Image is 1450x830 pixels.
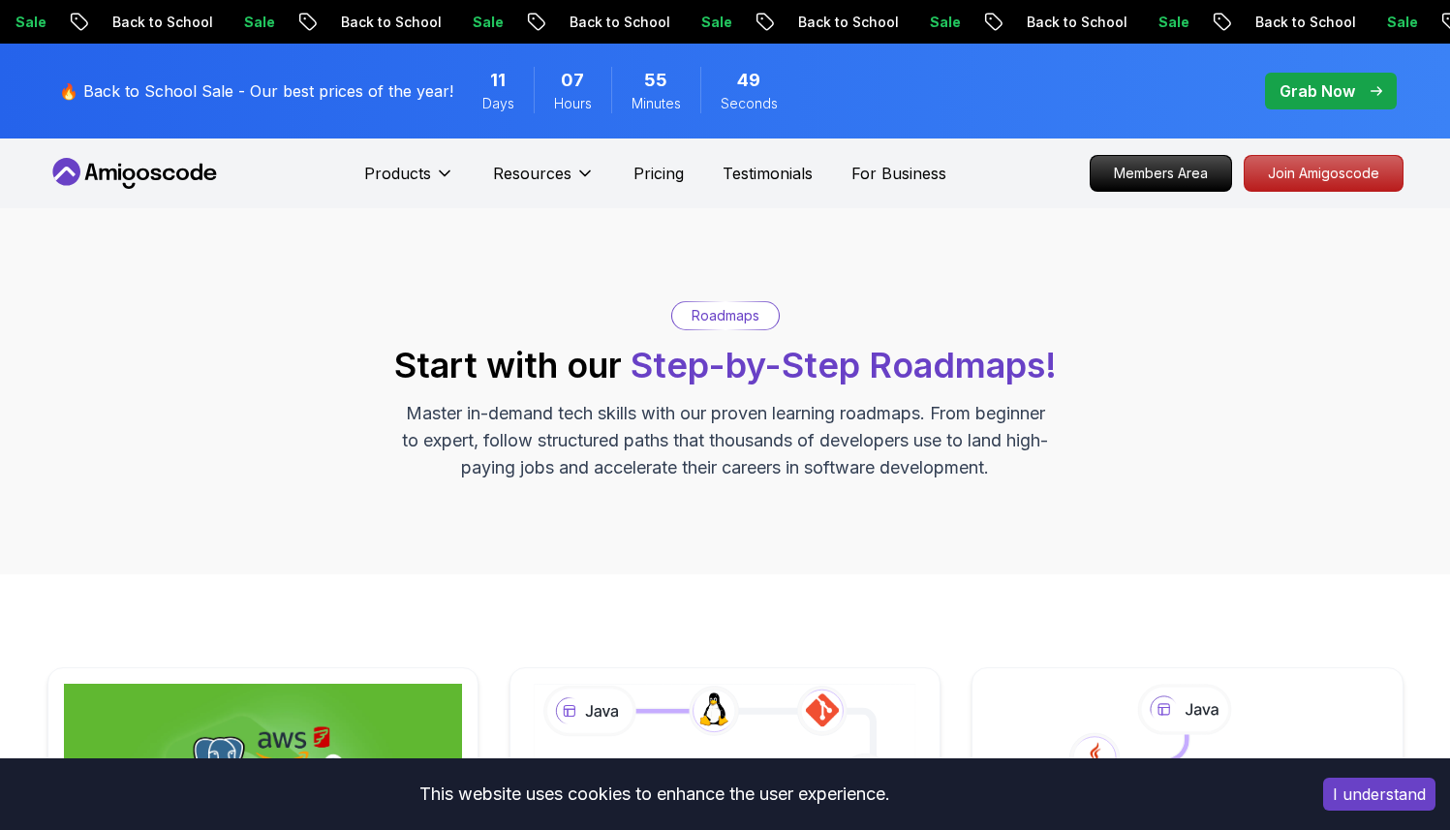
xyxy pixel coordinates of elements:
p: Back to School [1004,13,1136,32]
button: Accept cookies [1323,778,1435,811]
a: Members Area [1090,155,1232,192]
div: This website uses cookies to enhance the user experience. [15,773,1294,815]
p: Resources [493,162,571,185]
button: Resources [493,162,595,200]
p: Sale [908,13,970,32]
span: 49 Seconds [737,67,760,94]
p: Sale [1136,13,1198,32]
p: Members Area [1091,156,1231,191]
span: 11 Days [490,67,506,94]
p: Sale [222,13,284,32]
p: Back to School [90,13,222,32]
span: Hours [554,94,592,113]
a: Pricing [633,162,684,185]
span: Step-by-Step Roadmaps! [631,344,1057,386]
p: 🔥 Back to School Sale - Our best prices of the year! [59,79,453,103]
span: 7 Hours [561,67,584,94]
a: Testimonials [723,162,813,185]
a: For Business [851,162,946,185]
button: Products [364,162,454,200]
p: Back to School [776,13,908,32]
p: Products [364,162,431,185]
p: Master in-demand tech skills with our proven learning roadmaps. From beginner to expert, follow s... [400,400,1051,481]
span: Days [482,94,514,113]
p: Back to School [1233,13,1365,32]
p: Back to School [547,13,679,32]
p: Join Amigoscode [1245,156,1403,191]
p: Roadmaps [692,306,759,325]
p: Sale [1365,13,1427,32]
p: Grab Now [1280,79,1355,103]
a: Join Amigoscode [1244,155,1404,192]
h2: Start with our [394,346,1057,384]
p: Sale [450,13,512,32]
span: Minutes [632,94,681,113]
p: Back to School [319,13,450,32]
p: Sale [679,13,741,32]
span: Seconds [721,94,778,113]
span: 55 Minutes [644,67,667,94]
